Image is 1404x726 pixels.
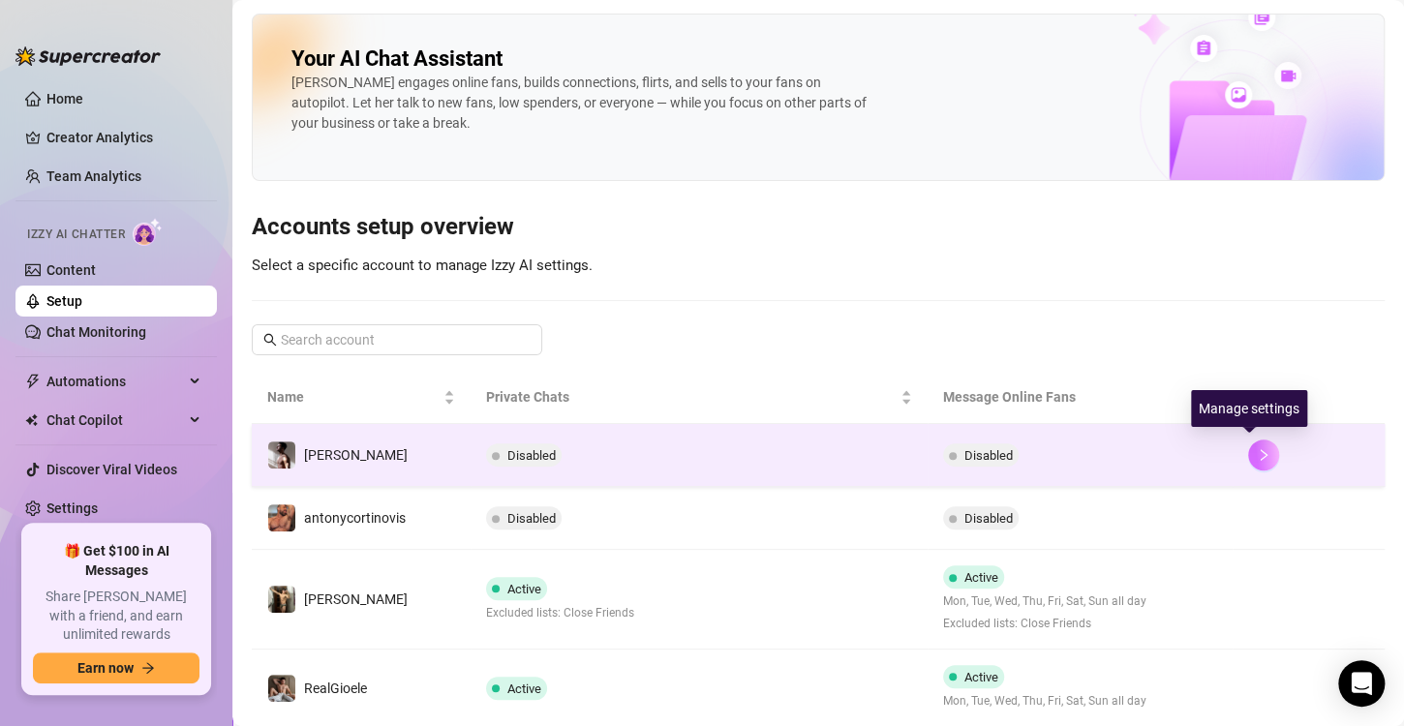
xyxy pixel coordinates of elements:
[268,504,295,531] img: antonycortinovis
[268,675,295,702] img: RealGioele
[304,447,408,463] span: [PERSON_NAME]
[267,386,440,408] span: Name
[77,660,134,676] span: Earn now
[943,692,1146,711] span: Mon, Tue, Wed, Thu, Fri, Sat, Sun all day
[252,371,471,424] th: Name
[46,293,82,309] a: Setup
[15,46,161,66] img: logo-BBDzfeDw.svg
[263,333,277,347] span: search
[507,511,556,526] span: Disabled
[46,122,201,153] a: Creator Analytics
[928,371,1233,424] th: Message Online Fans
[281,329,515,350] input: Search account
[27,226,125,244] span: Izzy AI Chatter
[304,681,367,696] span: RealGioele
[964,670,998,684] span: Active
[46,91,83,106] a: Home
[46,462,177,477] a: Discover Viral Videos
[133,218,163,246] img: AI Chatter
[291,73,872,134] div: [PERSON_NAME] engages online fans, builds connections, flirts, and sells to your fans on autopilo...
[46,168,141,184] a: Team Analytics
[507,448,556,463] span: Disabled
[33,542,199,580] span: 🎁 Get $100 in AI Messages
[1257,448,1270,462] span: right
[33,652,199,683] button: Earn nowarrow-right
[964,448,1013,463] span: Disabled
[291,45,503,73] h2: Your AI Chat Assistant
[268,586,295,613] img: Bruno
[1338,660,1385,707] div: Open Intercom Messenger
[46,366,184,397] span: Automations
[486,604,634,622] span: Excluded lists: Close Friends
[252,257,593,274] span: Select a specific account to manage Izzy AI settings.
[304,591,408,607] span: [PERSON_NAME]
[943,615,1146,633] span: Excluded lists: Close Friends
[46,405,184,436] span: Chat Copilot
[25,413,38,427] img: Chat Copilot
[46,324,146,340] a: Chat Monitoring
[46,500,98,516] a: Settings
[943,592,1146,611] span: Mon, Tue, Wed, Thu, Fri, Sat, Sun all day
[964,570,998,585] span: Active
[471,371,928,424] th: Private Chats
[33,588,199,645] span: Share [PERSON_NAME] with a friend, and earn unlimited rewards
[252,212,1385,243] h3: Accounts setup overview
[1191,390,1307,427] div: Manage settings
[268,441,295,469] img: Johnnyrichs
[46,262,96,278] a: Content
[25,374,41,389] span: thunderbolt
[486,386,897,408] span: Private Chats
[964,511,1013,526] span: Disabled
[141,661,155,675] span: arrow-right
[507,681,541,696] span: Active
[304,510,406,526] span: antonycortinovis
[507,582,541,596] span: Active
[1248,439,1279,470] button: right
